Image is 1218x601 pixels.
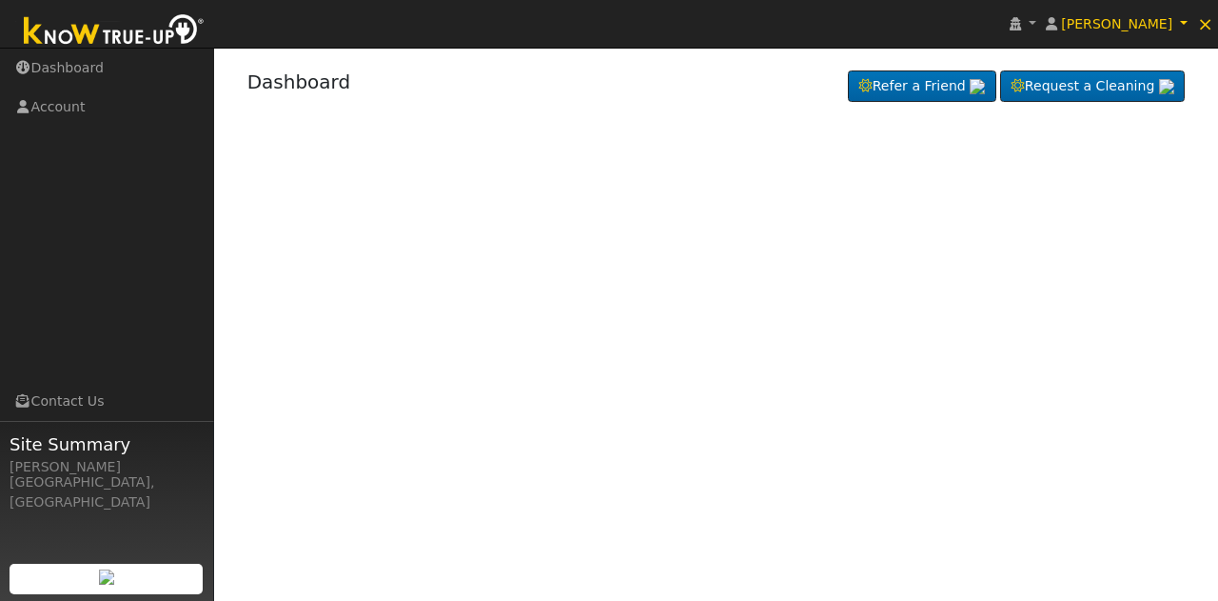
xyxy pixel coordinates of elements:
[14,10,214,53] img: Know True-Up
[1061,16,1172,31] span: [PERSON_NAME]
[1159,79,1174,94] img: retrieve
[1000,70,1185,103] a: Request a Cleaning
[10,472,204,512] div: [GEOGRAPHIC_DATA], [GEOGRAPHIC_DATA]
[1197,12,1213,35] span: ×
[10,457,204,477] div: [PERSON_NAME]
[99,570,114,585] img: retrieve
[848,70,996,103] a: Refer a Friend
[10,431,204,457] span: Site Summary
[247,70,351,93] a: Dashboard
[970,79,985,94] img: retrieve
